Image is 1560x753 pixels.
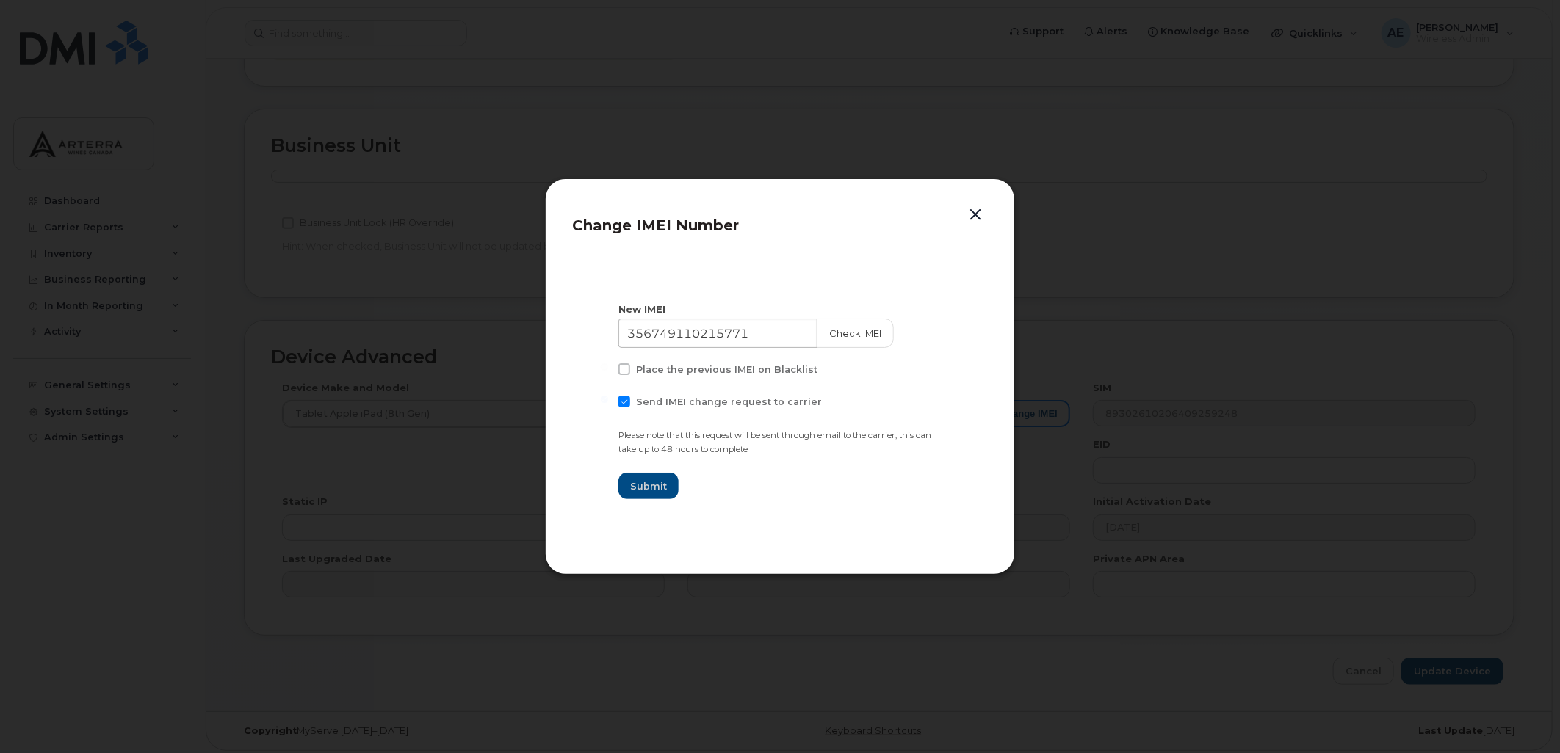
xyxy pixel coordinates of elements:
button: Check IMEI [817,319,894,348]
button: Submit [618,473,679,499]
span: Change IMEI Number [572,217,739,234]
span: Send IMEI change request to carrier [636,396,822,407]
span: Submit [630,479,667,493]
input: Send IMEI change request to carrier [601,396,608,403]
small: Please note that this request will be sent through email to the carrier, this can take up to 48 h... [618,430,931,454]
input: Place the previous IMEI on Blacklist [601,363,608,371]
div: New IMEI [618,302,942,316]
span: Place the previous IMEI on Blacklist [636,364,817,375]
